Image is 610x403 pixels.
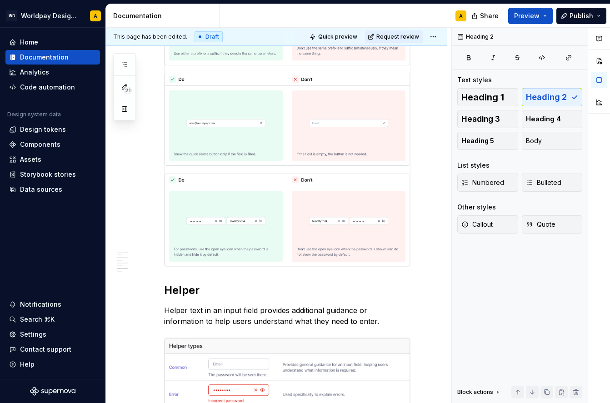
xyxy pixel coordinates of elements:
button: Heading 3 [457,110,518,128]
div: Search ⌘K [20,315,55,324]
a: Data sources [5,182,100,197]
div: Other styles [457,203,496,212]
span: 21 [124,87,132,94]
div: Analytics [20,68,49,77]
span: Preview [514,11,540,20]
p: Helper text in an input field provides additional guidance or information to help users understan... [164,305,410,327]
svg: Supernova Logo [30,387,75,396]
a: Storybook stories [5,167,100,182]
button: Notifications [5,297,100,312]
button: Help [5,357,100,372]
button: Quote [522,215,583,234]
span: Heading 3 [461,114,500,124]
button: Heading 1 [457,88,518,106]
span: Quote [526,220,555,229]
div: WD [6,10,17,21]
div: Block actions [457,388,493,396]
button: Bulleted [522,174,583,192]
span: Quick preview [318,33,357,40]
a: Assets [5,152,100,167]
div: Components [20,140,60,149]
h2: Helper [164,283,410,298]
button: Share [467,8,505,24]
div: Text styles [457,75,492,85]
span: Heading 1 [461,93,504,102]
div: Home [20,38,38,47]
a: Code automation [5,80,100,95]
span: Bulleted [526,178,561,187]
div: Help [20,360,35,369]
div: Data sources [20,185,62,194]
button: Quick preview [307,30,361,43]
span: Request review [376,33,419,40]
div: A [94,12,97,20]
a: Analytics [5,65,100,80]
button: WDWorldpay Design SystemA [2,6,104,25]
span: Heading 4 [526,114,561,124]
button: Heading 4 [522,110,583,128]
button: Preview [508,8,553,24]
span: Publish [570,11,593,20]
span: Share [480,11,499,20]
span: Heading 5 [461,136,494,145]
button: Callout [457,215,518,234]
div: Design system data [7,111,61,118]
button: Body [522,132,583,150]
div: Notifications [20,300,61,309]
button: Search ⌘K [5,312,100,327]
div: Design tokens [20,125,66,134]
span: Callout [461,220,493,229]
div: Documentation [20,53,69,62]
a: Home [5,35,100,50]
div: Documentation [113,11,215,20]
div: Code automation [20,83,75,92]
span: Body [526,136,542,145]
div: Storybook stories [20,170,76,179]
button: Publish [556,8,606,24]
a: Documentation [5,50,100,65]
button: Numbered [457,174,518,192]
a: Settings [5,327,100,342]
span: This page has been edited. [113,33,187,40]
button: Request review [365,30,423,43]
div: Block actions [457,386,501,398]
div: A [459,12,463,20]
div: Contact support [20,345,71,354]
button: Heading 5 [457,132,518,150]
div: List styles [457,161,490,170]
div: Assets [20,155,41,164]
div: Draft [195,31,223,42]
a: Design tokens [5,122,100,137]
div: Settings [20,330,46,339]
a: Components [5,137,100,152]
div: Worldpay Design System [21,11,79,20]
span: Numbered [461,178,504,187]
button: Contact support [5,342,100,357]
